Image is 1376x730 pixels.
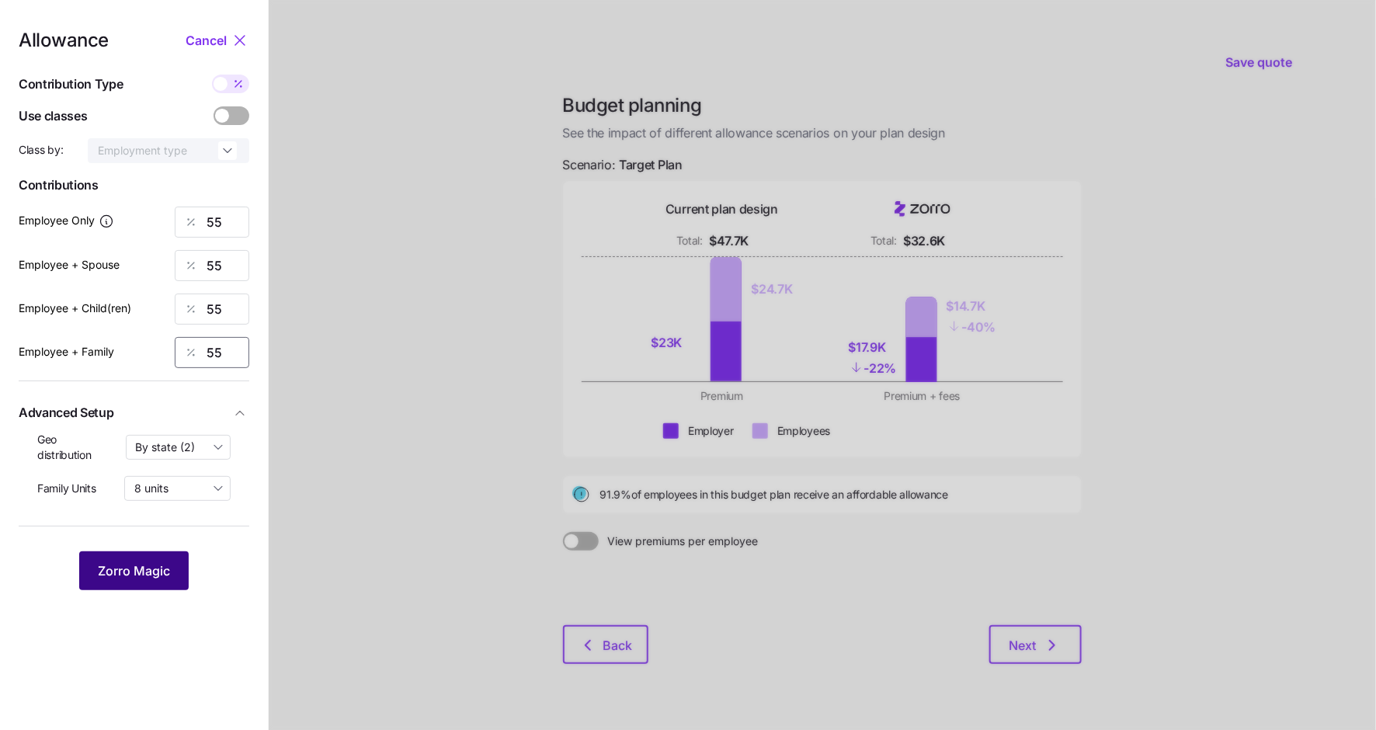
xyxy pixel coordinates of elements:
[186,31,231,50] button: Cancel
[19,75,123,94] span: Contribution Type
[19,142,63,158] span: Class by:
[19,343,114,360] label: Employee + Family
[19,176,249,195] span: Contributions
[19,403,114,422] span: Advanced Setup
[37,432,113,464] span: Geo distribution
[19,106,87,126] span: Use classes
[19,394,249,432] button: Advanced Setup
[98,561,170,580] span: Zorro Magic
[79,551,189,590] button: Zorro Magic
[19,432,249,513] div: Advanced Setup
[19,300,131,317] label: Employee + Child(ren)
[37,481,96,496] span: Family Units
[19,212,114,229] label: Employee Only
[19,256,120,273] label: Employee + Spouse
[19,31,109,50] span: Allowance
[186,31,227,50] span: Cancel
